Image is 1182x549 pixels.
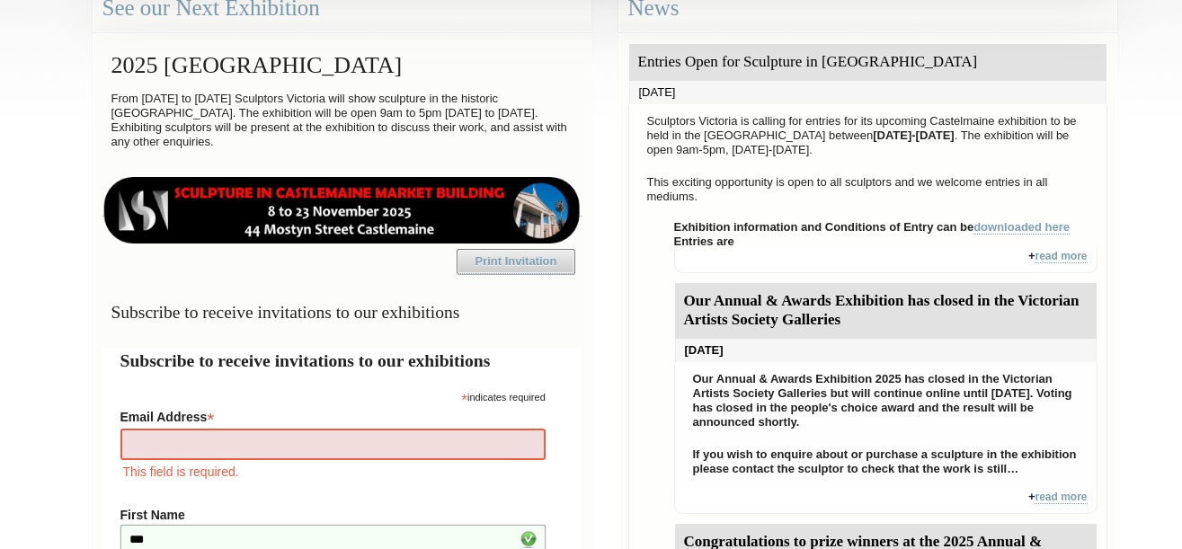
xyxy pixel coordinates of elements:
[120,462,546,482] div: This field is required.
[674,490,1098,514] div: +
[684,443,1088,481] p: If you wish to enquire about or purchase a sculpture in the exhibition please contact the sculpto...
[102,87,582,154] p: From [DATE] to [DATE] Sculptors Victoria will show sculpture in the historic [GEOGRAPHIC_DATA]. T...
[873,128,955,142] strong: [DATE]-[DATE]
[457,249,575,274] a: Print Invitation
[102,177,582,244] img: castlemaine-ldrbd25v2.png
[675,339,1097,362] div: [DATE]
[1035,491,1087,504] a: read more
[973,220,1070,235] a: downloaded here
[675,283,1097,339] div: Our Annual & Awards Exhibition has closed in the Victorian Artists Society Galleries
[638,110,1098,162] p: Sculptors Victoria is calling for entries for its upcoming Castelmaine exhibition to be held in t...
[1035,250,1087,263] a: read more
[120,404,546,426] label: Email Address
[120,387,546,404] div: indicates required
[120,508,546,522] label: First Name
[638,171,1098,208] p: This exciting opportunity is open to all sculptors and we welcome entries in all mediums.
[674,249,1098,273] div: +
[629,81,1106,104] div: [DATE]
[684,367,1088,434] p: Our Annual & Awards Exhibition 2025 has closed in the Victorian Artists Society Galleries but wil...
[102,43,582,87] h2: 2025 [GEOGRAPHIC_DATA]
[102,295,582,330] h3: Subscribe to receive invitations to our exhibitions
[120,348,564,374] h2: Subscribe to receive invitations to our exhibitions
[674,220,1071,235] strong: Exhibition information and Conditions of Entry can be
[629,44,1106,81] div: Entries Open for Sculpture in [GEOGRAPHIC_DATA]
